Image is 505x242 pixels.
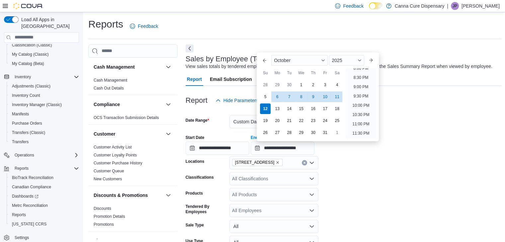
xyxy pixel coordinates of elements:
[7,40,82,50] button: Classification (Classic)
[272,80,283,90] div: day-29
[274,58,291,63] span: October
[9,41,79,49] span: Classification (Classic)
[251,135,268,140] label: End Date
[94,86,124,91] a: Cash Out Details
[12,121,42,126] span: Purchase Orders
[9,183,79,191] span: Canadian Compliance
[9,183,54,191] a: Canadian Compliance
[320,103,330,114] div: day-17
[351,64,371,72] li: 8:00 PM
[12,234,32,242] a: Settings
[320,80,330,90] div: day-3
[12,111,29,117] span: Manifests
[284,91,295,102] div: day-7
[296,91,306,102] div: day-8
[332,58,342,63] span: 2025
[12,184,51,190] span: Canadian Compliance
[94,192,148,199] h3: Discounts & Promotions
[308,103,318,114] div: day-16
[9,192,41,200] a: Dashboards
[232,159,283,166] span: 1023 E. 6th Ave
[296,80,306,90] div: day-1
[7,50,82,59] button: My Catalog (Classic)
[15,74,31,80] span: Inventory
[332,115,342,126] div: day-25
[7,210,82,219] button: Reports
[229,115,318,128] button: Custom Date
[12,221,46,227] span: [US_STATE] CCRS
[94,145,132,150] a: Customer Activity List
[271,55,328,66] div: Button. Open the month selector. October is currently selected.
[260,127,271,138] div: day-26
[9,60,47,68] a: My Catalog (Beta)
[94,64,135,70] h3: Cash Management
[308,91,318,102] div: day-9
[9,174,79,182] span: BioTrack Reconciliation
[88,18,123,31] h1: Reports
[94,101,120,108] h3: Compliance
[164,63,172,71] button: Cash Management
[329,55,364,66] div: Button. Open the year selector. 2025 is currently selected.
[9,211,29,219] a: Reports
[94,161,142,165] a: Customer Purchase History
[15,166,29,171] span: Reports
[284,115,295,126] div: day-21
[9,82,53,90] a: Adjustments (Classic)
[186,96,208,104] h3: Report
[9,50,51,58] a: My Catalog (Classic)
[395,2,444,10] p: Canna Cure Dispensary
[12,175,53,180] span: BioTrack Reconciliation
[1,164,82,173] button: Reports
[12,42,52,48] span: Classification (Classic)
[88,205,178,231] div: Discounts & Promotions
[350,101,372,109] li: 10:00 PM
[94,131,115,137] h3: Customer
[94,206,111,211] span: Discounts
[94,214,125,219] a: Promotion Details
[7,128,82,137] button: Transfers (Classic)
[350,111,372,119] li: 10:30 PM
[260,103,271,114] div: day-12
[9,192,79,200] span: Dashboards
[94,192,163,199] button: Discounts & Promotions
[12,164,31,172] button: Reports
[366,55,376,66] button: Next month
[284,103,295,114] div: day-14
[7,137,82,147] button: Transfers
[94,169,124,173] a: Customer Queue
[229,220,318,233] button: All
[343,3,363,9] span: Feedback
[260,80,271,90] div: day-28
[9,138,79,146] span: Transfers
[9,138,31,146] a: Transfers
[7,119,82,128] button: Purchase Orders
[7,82,82,91] button: Adjustments (Classic)
[7,91,82,100] button: Inventory Count
[12,130,45,135] span: Transfers (Classic)
[1,151,82,160] button: Operations
[210,73,252,86] span: Email Subscription
[9,101,79,109] span: Inventory Manager (Classic)
[12,61,44,66] span: My Catalog (Beta)
[350,120,372,128] li: 11:00 PM
[332,91,342,102] div: day-11
[9,110,32,118] a: Manifests
[7,173,82,182] button: BioTrack Reconciliation
[259,79,343,139] div: October, 2025
[88,143,178,186] div: Customer
[9,220,49,228] a: [US_STATE] CCRS
[9,50,79,58] span: My Catalog (Classic)
[447,2,448,10] p: |
[94,152,137,158] span: Customer Loyalty Points
[187,73,202,86] span: Report
[94,131,163,137] button: Customer
[94,222,114,227] a: Promotions
[15,152,34,158] span: Operations
[12,139,29,145] span: Transfers
[309,160,314,165] button: Open list of options
[296,115,306,126] div: day-22
[332,127,342,138] div: day-1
